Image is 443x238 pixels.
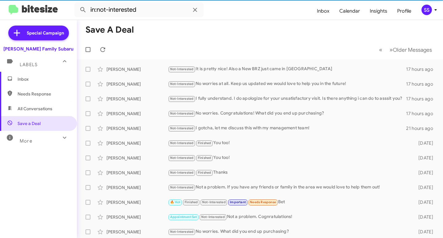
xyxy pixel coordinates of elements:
[411,170,438,176] div: [DATE]
[379,46,382,54] span: «
[86,25,134,35] h1: Save a Deal
[406,66,438,72] div: 17 hours ago
[168,95,406,102] div: I fully understand. I do apologize for your unsatisfactory visit. Is there anything i can do to a...
[421,5,432,15] div: SS
[198,171,211,175] span: Finished
[312,2,334,20] a: Inbox
[389,46,393,54] span: »
[411,214,438,220] div: [DATE]
[170,230,194,234] span: Not-Interested
[106,184,168,191] div: [PERSON_NAME]
[365,2,392,20] a: Insights
[106,81,168,87] div: [PERSON_NAME]
[18,106,52,112] span: All Conversations
[406,96,438,102] div: 17 hours ago
[168,169,411,176] div: Thanks
[168,110,406,117] div: No worries. Congratulations! What did you end up purchasing?
[334,2,365,20] a: Calendar
[106,170,168,176] div: [PERSON_NAME]
[416,5,436,15] button: SS
[411,184,438,191] div: [DATE]
[106,111,168,117] div: [PERSON_NAME]
[170,126,194,130] span: Not-Interested
[198,156,211,160] span: Finished
[170,200,181,204] span: 🔥 Hot
[198,141,211,145] span: Finished
[74,2,204,17] input: Search
[230,200,246,204] span: Important
[392,2,416,20] a: Profile
[170,97,194,101] span: Not-Interested
[170,185,194,189] span: Not-Interested
[106,229,168,235] div: [PERSON_NAME]
[168,66,406,73] div: It is pretty nice! Also a New BRZ just came in [GEOGRAPHIC_DATA]
[20,62,38,67] span: Labels
[168,213,411,220] div: Not a problem. Cognratulations!
[202,200,226,204] span: Not-Interested
[170,111,194,115] span: Not-Interested
[411,155,438,161] div: [DATE]
[411,229,438,235] div: [DATE]
[106,155,168,161] div: [PERSON_NAME]
[185,200,198,204] span: Finished
[18,76,70,82] span: Inbox
[411,140,438,146] div: [DATE]
[168,184,411,191] div: Not a problem. If you have any friends or family in the area we would love to help them out!
[170,156,194,160] span: Not-Interested
[386,43,436,56] button: Next
[406,125,438,131] div: 21 hours ago
[106,140,168,146] div: [PERSON_NAME]
[393,46,432,53] span: Older Messages
[406,111,438,117] div: 17 hours ago
[170,141,194,145] span: Not-Interested
[20,138,32,144] span: More
[18,91,70,97] span: Needs Response
[168,139,411,147] div: You too!
[201,215,225,219] span: Not-Interested
[106,125,168,131] div: [PERSON_NAME]
[18,120,41,127] span: Save a Deal
[168,125,406,132] div: I gotcha, let me discuss this with my management team!
[170,171,194,175] span: Not-Interested
[168,199,411,206] div: Bet
[376,43,436,56] nav: Page navigation example
[406,81,438,87] div: 17 hours ago
[168,80,406,87] div: No worries at all. Keep us updated we would love to help you in the future!
[168,228,411,235] div: No worries. What did you end up purchasing?
[8,26,69,40] a: Special Campaign
[250,200,276,204] span: Needs Response
[106,66,168,72] div: [PERSON_NAME]
[411,199,438,205] div: [DATE]
[3,46,74,52] div: [PERSON_NAME] Family Subaru
[106,96,168,102] div: [PERSON_NAME]
[170,82,194,86] span: Not-Interested
[375,43,386,56] button: Previous
[170,67,194,71] span: Not-Interested
[27,30,64,36] span: Special Campaign
[106,199,168,205] div: [PERSON_NAME]
[170,215,197,219] span: Appointment Set
[168,154,411,161] div: You too!
[106,214,168,220] div: [PERSON_NAME]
